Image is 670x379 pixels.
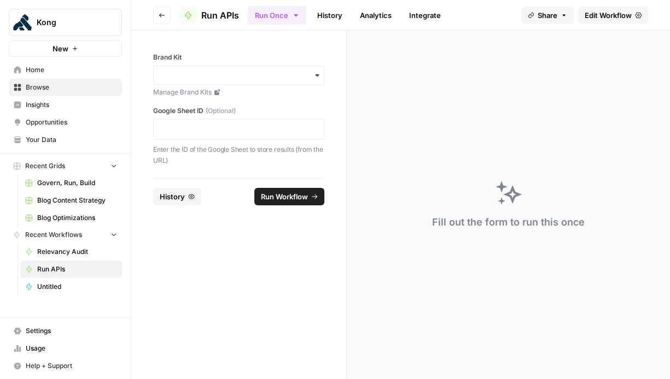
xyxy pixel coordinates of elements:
span: Recent Workflows [25,230,82,240]
a: Run APIs [179,7,239,24]
span: Run Workflow [261,191,308,202]
span: Govern, Run, Build [37,178,117,188]
span: Opportunities [26,117,117,127]
span: Relevancy Audit [37,247,117,257]
span: Blog Content Strategy [37,196,117,205]
button: Help + Support [9,357,122,375]
span: Usage [26,344,117,353]
span: Share [538,10,557,21]
a: Relevancy Audit [20,243,122,260]
a: Usage [9,340,122,357]
a: Analytics [353,7,398,24]
label: Brand Kit [153,52,324,62]
a: Edit Workflow [578,7,648,24]
span: Blog Optimizations [37,213,117,223]
a: Insights [9,96,122,114]
span: Help + Support [26,361,117,371]
div: Fill out the form to run this once [432,215,585,230]
a: Settings [9,322,122,340]
span: (Optional) [206,106,236,116]
a: Manage Brand Kits [153,87,324,97]
span: Untitled [37,282,117,292]
a: History [311,7,349,24]
img: Kong Logo [13,13,32,32]
button: Share [521,7,574,24]
a: Run APIs [20,260,122,278]
span: Settings [26,326,117,336]
a: Opportunities [9,114,122,131]
a: Blog Content Strategy [20,192,122,209]
a: Govern, Run, Build [20,174,122,192]
span: Home [26,65,117,75]
button: Recent Grids [9,158,122,174]
span: History [160,191,185,202]
button: New [9,40,122,57]
p: Enter the ID of the Google Sheet to store results (from the URL) [153,144,324,165]
button: Run Workflow [254,188,324,205]
label: Google Sheet ID [153,106,324,116]
a: Blog Optimizations [20,209,122,227]
span: Kong [37,17,103,28]
span: Run APIs [37,264,117,274]
span: Browse [26,82,117,92]
span: Recent Grids [25,161,65,171]
span: Run APIs [201,9,239,22]
a: Home [9,61,122,79]
button: Run Once [248,6,306,25]
a: Untitled [20,278,122,295]
span: Edit Workflow [585,10,632,21]
a: Your Data [9,131,122,149]
button: Recent Workflows [9,227,122,243]
button: Workspace: Kong [9,9,122,36]
span: New [53,43,68,54]
span: Insights [26,100,117,110]
button: History [153,188,201,205]
span: Your Data [26,135,117,145]
a: Integrate [403,7,447,24]
a: Browse [9,79,122,96]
